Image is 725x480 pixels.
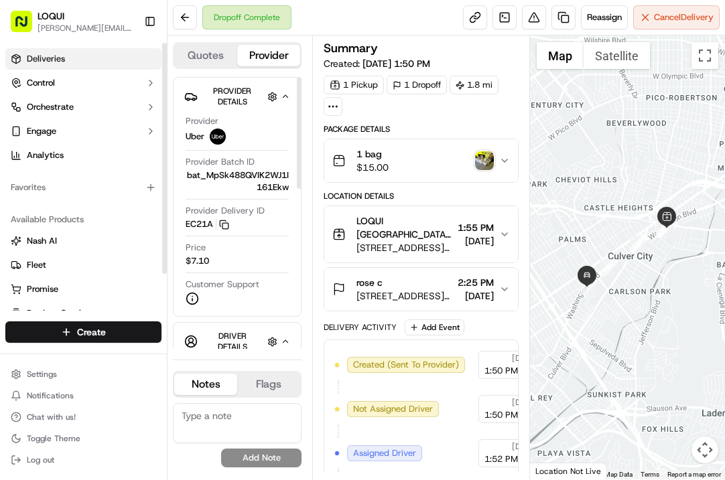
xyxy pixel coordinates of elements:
[533,462,578,479] a: Open this area in Google Maps (opens a new window)
[324,268,518,311] button: rose c[STREET_ADDRESS][US_STATE]2:25 PM[DATE]
[94,226,162,237] a: Powered byPylon
[356,214,452,241] span: LOQUI [GEOGRAPHIC_DATA] ; 2025 [PERSON_NAME]
[533,462,578,479] img: Google
[27,194,103,208] span: Knowledge Base
[13,195,24,206] div: 📗
[77,325,106,339] span: Create
[27,307,91,319] span: Product Catalog
[13,55,244,76] p: Welcome 👋
[13,15,40,42] img: Nash
[27,259,46,271] span: Fleet
[5,96,161,118] button: Orchestrate
[5,5,139,37] button: LOQUI[PERSON_NAME][EMAIL_ADDRESS][DOMAIN_NAME]
[46,129,220,142] div: Start new chat
[656,220,673,237] div: 4
[186,218,229,230] button: EC21A
[484,453,537,465] span: 1:52 PM PDT
[174,45,237,66] button: Quotes
[356,161,389,174] span: $15.00
[484,409,537,421] span: 1:50 PM PDT
[584,42,650,69] button: Show satellite imagery
[11,235,156,247] a: Nash AI
[458,221,494,234] span: 1:55 PM
[661,221,679,238] div: 1
[186,131,204,143] span: Uber
[11,307,156,319] a: Product Catalog
[127,194,215,208] span: API Documentation
[5,230,161,252] button: Nash AI
[237,45,300,66] button: Provider
[458,234,494,248] span: [DATE]
[5,278,161,300] button: Promise
[356,241,452,254] span: [STREET_ADDRESS][US_STATE]
[356,147,389,161] span: 1 bag
[11,283,156,295] a: Promise
[5,48,161,70] a: Deliveries
[356,276,383,289] span: rose c
[108,189,220,213] a: 💻API Documentation
[13,129,38,153] img: 1736555255976-a54dd68f-1ca7-489b-9aae-adbdc363a1c4
[186,205,265,217] span: Provider Delivery ID
[38,23,133,33] button: [PERSON_NAME][EMAIL_ADDRESS][DOMAIN_NAME]
[210,129,226,145] img: uber-new-logo.jpeg
[353,359,459,371] span: Created (Sent To Provider)
[5,209,161,230] div: Available Products
[581,5,628,29] button: Reassign
[186,242,206,254] span: Price
[5,72,161,94] button: Control
[641,471,659,478] a: Terms (opens in new tab)
[484,365,537,377] span: 1:50 PM PDT
[27,283,58,295] span: Promise
[630,235,647,252] div: 5
[5,303,161,324] button: Product Catalog
[633,5,720,29] button: CancelDelivery
[27,433,80,444] span: Toggle Theme
[186,156,255,168] span: Provider Batch ID
[184,328,290,355] button: Driver Details
[512,397,537,408] span: [DATE]
[186,169,289,193] span: bat_MpSk488QVIK2WJ1I161Ekw
[324,76,384,94] div: 1 Pickup
[450,76,499,94] div: 1.8 mi
[356,289,452,303] span: [STREET_ADDRESS][US_STATE]
[8,189,108,213] a: 📗Knowledge Base
[27,390,74,401] span: Notifications
[27,101,74,113] span: Orchestrate
[691,42,718,69] button: Toggle fullscreen view
[353,447,416,459] span: Assigned Driver
[38,9,64,23] button: LOQUI
[604,470,633,479] button: Map Data
[656,220,673,238] div: 3
[324,206,518,262] button: LOQUI [GEOGRAPHIC_DATA] ; 2025 [PERSON_NAME][STREET_ADDRESS][US_STATE]1:55 PM[DATE]
[186,278,259,291] span: Customer Support
[213,86,251,107] span: Provider Details
[11,259,156,271] a: Fleet
[5,177,161,198] div: Favorites
[405,319,464,335] button: Add Event
[186,255,209,267] span: $7.10
[186,115,218,127] span: Provider
[654,11,714,23] span: Cancel Delivery
[587,11,622,23] span: Reassign
[133,227,162,237] span: Pylon
[475,151,494,170] img: photo_proof_of_delivery image
[362,58,430,70] span: [DATE] 1:50 PM
[5,254,161,276] button: Fleet
[5,121,161,142] button: Engage
[512,353,537,364] span: [DATE]
[27,149,64,161] span: Analytics
[324,139,518,182] button: 1 bag$15.00photo_proof_of_delivery image
[5,429,161,448] button: Toggle Theme
[5,321,161,343] button: Create
[387,76,447,94] div: 1 Dropoff
[237,374,300,395] button: Flags
[579,278,596,295] div: 7
[27,125,56,137] span: Engage
[458,276,494,289] span: 2:25 PM
[27,369,57,380] span: Settings
[512,441,537,452] span: [DATE]
[27,235,57,247] span: Nash AI
[27,455,54,465] span: Log out
[600,259,617,276] div: 6
[5,386,161,405] button: Notifications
